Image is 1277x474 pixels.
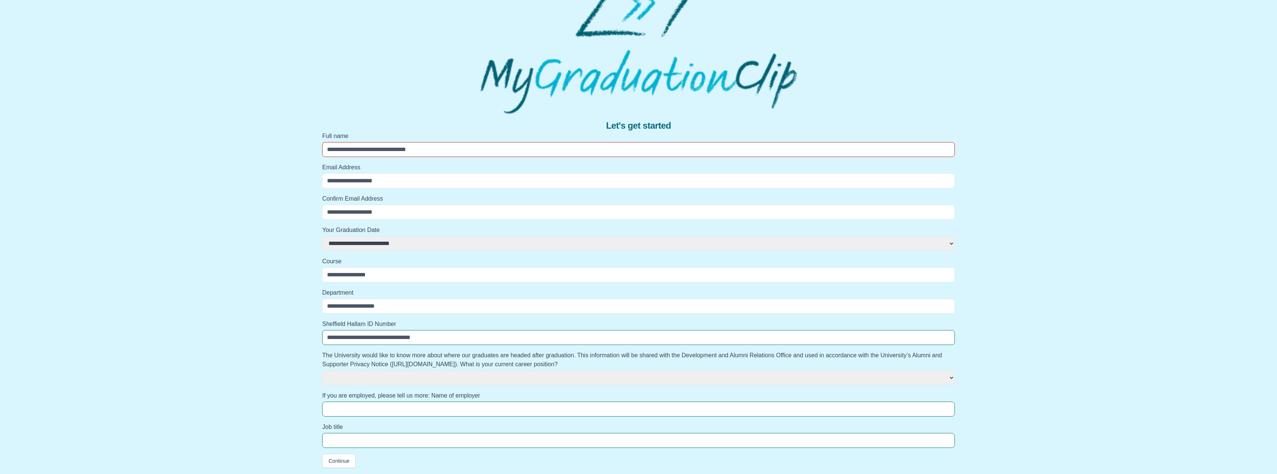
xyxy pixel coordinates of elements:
label: Course [322,257,955,266]
label: If you are employed, please tell us more: Name of employer [322,391,955,400]
label: The University would like to know more about where our graduates are headed after graduation. Thi... [322,351,955,369]
button: Continue [322,454,356,468]
label: Sheffield Hallam ID Number [322,320,955,329]
label: Full name [322,132,955,141]
label: Confirm Email Address [322,194,955,203]
span: Let's get started [606,120,671,132]
label: Job title [322,423,955,431]
label: Department [322,288,955,297]
label: Email Address [322,163,955,172]
label: Your Graduation Date [322,226,955,235]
